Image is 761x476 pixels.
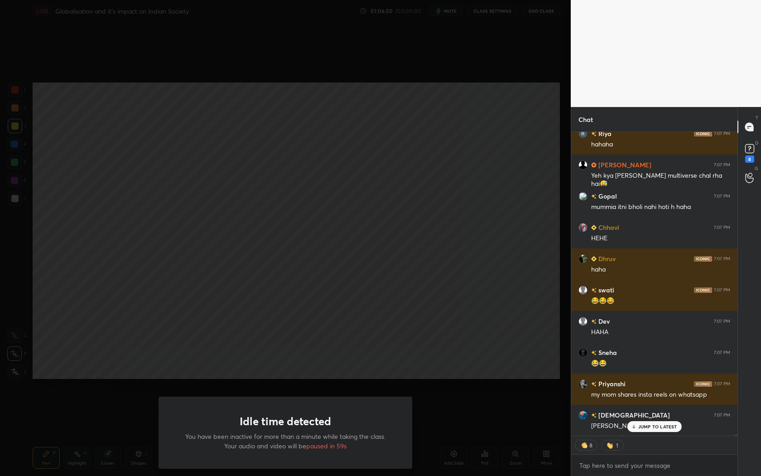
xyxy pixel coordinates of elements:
[591,288,597,293] img: no-rating-badge.077c3623.svg
[591,162,597,168] img: Learner_Badge_hustler_a18805edde.svg
[714,256,730,262] div: 7:07 PM
[606,441,615,450] img: waving_hand.png
[714,319,730,324] div: 7:07 PM
[597,379,626,389] h6: Priyanshi
[578,192,588,201] img: 3
[694,381,712,387] img: iconic-dark.1390631f.png
[714,194,730,199] div: 7:07 PM
[591,382,597,387] img: no-rating-badge.077c3623.svg
[571,132,737,436] div: grid
[638,424,677,429] p: JUMP TO LATEST
[755,140,758,146] p: D
[591,171,730,189] div: Yeh kya [PERSON_NAME] multiverse chal rha hai😅
[597,410,670,420] h6: [DEMOGRAPHIC_DATA]
[306,442,347,450] span: paused in 59s
[591,256,597,262] img: Learner_Badge_beginner_1_8b307cf2a0.svg
[578,379,588,389] img: 9d0f57ff389941d0addd77b2bb459709.jpg
[578,286,588,295] img: default.png
[714,381,730,387] div: 7:07 PM
[714,413,730,418] div: 7:07 PM
[591,359,730,368] div: 😂😂
[591,296,730,306] div: 😂😂😂
[714,287,730,293] div: 7:07 PM
[180,432,390,451] p: You have been inactive for more than a minute while taking the class. Your audio and video will be
[714,162,730,168] div: 7:07 PM
[694,256,712,262] img: iconic-dark.1390631f.png
[591,390,730,399] div: my mom shares insta reels on whatsapp
[578,254,588,263] img: 46b0d6c84e7e44afbd55ad14b9c87cd2.jpg
[589,442,592,449] div: 8
[597,348,617,357] h6: Sneha
[755,165,758,172] p: G
[694,131,712,136] img: iconic-dark.1390631f.png
[597,254,616,263] h6: Dhruv
[591,319,597,324] img: no-rating-badge.077c3623.svg
[578,348,588,357] img: 6a7f28e035a841a4bbe4d31bb5f3c735.jpg
[615,442,619,449] div: 1
[597,223,619,232] h6: Chhavi
[240,415,331,428] h1: Idle time detected
[591,140,730,149] div: hahaha
[597,160,651,170] h6: [PERSON_NAME]
[578,317,588,326] img: default.png
[571,107,600,131] p: Chat
[578,129,588,138] img: AATXAJx-HSTo26SS8kedXRAE-77H6j-qPrD_UGRcrvc6=s96-c
[580,441,589,450] img: clapping_hands.png
[756,114,758,121] p: T
[597,191,617,201] h6: Gopal
[694,287,712,293] img: iconic-dark.1390631f.png
[578,160,588,170] img: 2df82c1fd1894b3db4e4dac0250c6bd1.jpg
[714,225,730,230] div: 7:07 PM
[591,131,597,136] img: no-rating-badge.077c3623.svg
[591,265,730,274] div: haha
[591,422,730,431] div: [PERSON_NAME]
[578,223,588,232] img: 3
[591,203,730,212] div: mummia itni bholi nahi hoti h haha
[591,350,597,355] img: no-rating-badge.077c3623.svg
[591,194,597,199] img: no-rating-badge.077c3623.svg
[597,316,610,326] h6: Dev
[591,413,597,418] img: no-rating-badge.077c3623.svg
[591,328,730,337] div: HAHA
[597,129,612,138] h6: Riya
[745,155,754,163] div: 8
[714,131,730,136] div: 7:07 PM
[597,285,614,295] h6: swati
[591,225,597,230] img: Learner_Badge_beginner_1_8b307cf2a0.svg
[591,234,730,243] div: HEHE
[578,411,588,420] img: 0410911c571a4197884e5d2ad615f6c0.jpg
[714,350,730,355] div: 7:07 PM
